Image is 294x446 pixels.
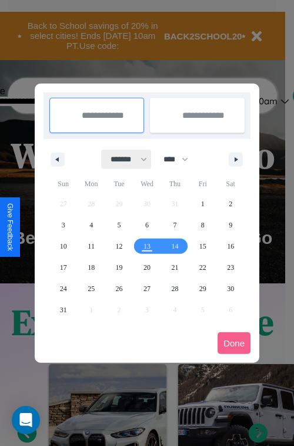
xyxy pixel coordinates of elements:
[77,174,105,193] span: Mon
[161,236,189,257] button: 14
[49,174,77,193] span: Sun
[143,236,151,257] span: 13
[133,174,161,193] span: Wed
[133,257,161,278] button: 20
[105,214,133,236] button: 5
[88,278,95,299] span: 25
[217,214,245,236] button: 9
[77,278,105,299] button: 25
[171,257,178,278] span: 21
[60,278,67,299] span: 24
[189,214,216,236] button: 8
[12,406,40,434] div: Open Intercom Messenger
[118,214,121,236] span: 5
[88,257,95,278] span: 18
[105,236,133,257] button: 12
[199,278,206,299] span: 29
[133,278,161,299] button: 27
[229,214,232,236] span: 9
[60,299,67,321] span: 31
[49,236,77,257] button: 10
[217,278,245,299] button: 30
[199,236,206,257] span: 15
[77,236,105,257] button: 11
[89,214,93,236] span: 4
[189,193,216,214] button: 1
[133,214,161,236] button: 6
[145,214,149,236] span: 6
[105,174,133,193] span: Tue
[189,174,216,193] span: Fri
[171,278,178,299] span: 28
[227,278,234,299] span: 30
[227,257,234,278] span: 23
[173,214,176,236] span: 7
[189,257,216,278] button: 22
[49,257,77,278] button: 17
[116,257,123,278] span: 19
[49,278,77,299] button: 24
[189,236,216,257] button: 15
[143,278,151,299] span: 27
[77,257,105,278] button: 18
[199,257,206,278] span: 22
[60,236,67,257] span: 10
[105,257,133,278] button: 19
[229,193,232,214] span: 2
[201,214,205,236] span: 8
[201,193,205,214] span: 1
[227,236,234,257] span: 16
[161,278,189,299] button: 28
[60,257,67,278] span: 17
[105,278,133,299] button: 26
[161,214,189,236] button: 7
[49,214,77,236] button: 3
[171,236,178,257] span: 14
[88,236,95,257] span: 11
[217,174,245,193] span: Sat
[77,214,105,236] button: 4
[133,236,161,257] button: 13
[49,299,77,321] button: 31
[217,257,245,278] button: 23
[62,214,65,236] span: 3
[189,278,216,299] button: 29
[116,278,123,299] span: 26
[6,203,14,251] div: Give Feedback
[217,193,245,214] button: 2
[143,257,151,278] span: 20
[161,174,189,193] span: Thu
[161,257,189,278] button: 21
[116,236,123,257] span: 12
[218,332,250,354] button: Done
[217,236,245,257] button: 16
